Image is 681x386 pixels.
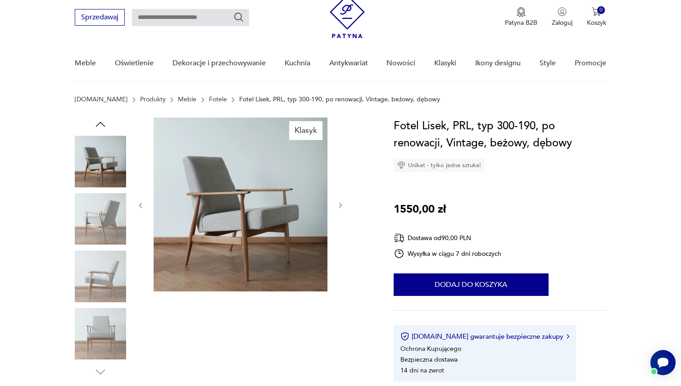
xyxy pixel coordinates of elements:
li: Bezpieczna dostawa [400,355,458,364]
iframe: Smartsupp widget button [650,350,676,375]
div: Dostawa od 90,00 PLN [394,232,502,244]
a: Promocje [575,46,606,81]
p: 1550,00 zł [394,201,446,218]
img: Ikona diamentu [397,161,405,169]
button: Zaloguj [552,7,572,27]
button: Szukaj [233,12,244,23]
a: Meble [75,46,96,81]
p: Fotel Lisek, PRL, typ 300-190, po renowacji, Vintage, beżowy, dębowy [239,96,440,103]
a: Meble [178,96,196,103]
img: Zdjęcie produktu Fotel Lisek, PRL, typ 300-190, po renowacji, Vintage, beżowy, dębowy [75,136,126,187]
div: Unikat - tylko jedna sztuka! [394,159,485,172]
a: Sprzedawaj [75,15,125,21]
a: Nowości [386,46,415,81]
button: Sprzedawaj [75,9,125,26]
img: Ikonka użytkownika [558,7,567,16]
a: [DOMAIN_NAME] [75,96,127,103]
img: Zdjęcie produktu Fotel Lisek, PRL, typ 300-190, po renowacji, Vintage, beżowy, dębowy [75,250,126,302]
img: Ikona certyfikatu [400,332,409,341]
img: Zdjęcie produktu Fotel Lisek, PRL, typ 300-190, po renowacji, Vintage, beżowy, dębowy [75,193,126,245]
a: Dekoracje i przechowywanie [173,46,266,81]
a: Fotele [209,96,227,103]
button: [DOMAIN_NAME] gwarantuje bezpieczne zakupy [400,332,569,341]
div: Wysyłka w ciągu 7 dni roboczych [394,248,502,259]
a: Antykwariat [329,46,368,81]
p: Zaloguj [552,18,572,27]
button: Patyna B2B [505,7,537,27]
button: 0Koszyk [587,7,606,27]
img: Zdjęcie produktu Fotel Lisek, PRL, typ 300-190, po renowacji, Vintage, beżowy, dębowy [154,118,327,291]
h1: Fotel Lisek, PRL, typ 300-190, po renowacji, Vintage, beżowy, dębowy [394,118,606,152]
div: Klasyk [289,121,322,140]
a: Oświetlenie [115,46,154,81]
img: Ikona koszyka [592,7,601,16]
a: Klasyki [434,46,456,81]
div: 0 [597,6,605,14]
a: Style [540,46,556,81]
li: 14 dni na zwrot [400,366,444,375]
a: Ikony designu [475,46,521,81]
img: Ikona medalu [517,7,526,17]
button: Dodaj do koszyka [394,273,549,296]
a: Ikona medaluPatyna B2B [505,7,537,27]
a: Produkty [140,96,166,103]
p: Patyna B2B [505,18,537,27]
img: Ikona strzałki w prawo [567,334,569,339]
img: Ikona dostawy [394,232,404,244]
li: Ochrona Kupującego [400,345,461,353]
p: Koszyk [587,18,606,27]
img: Zdjęcie produktu Fotel Lisek, PRL, typ 300-190, po renowacji, Vintage, beżowy, dębowy [75,308,126,359]
a: Kuchnia [285,46,310,81]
